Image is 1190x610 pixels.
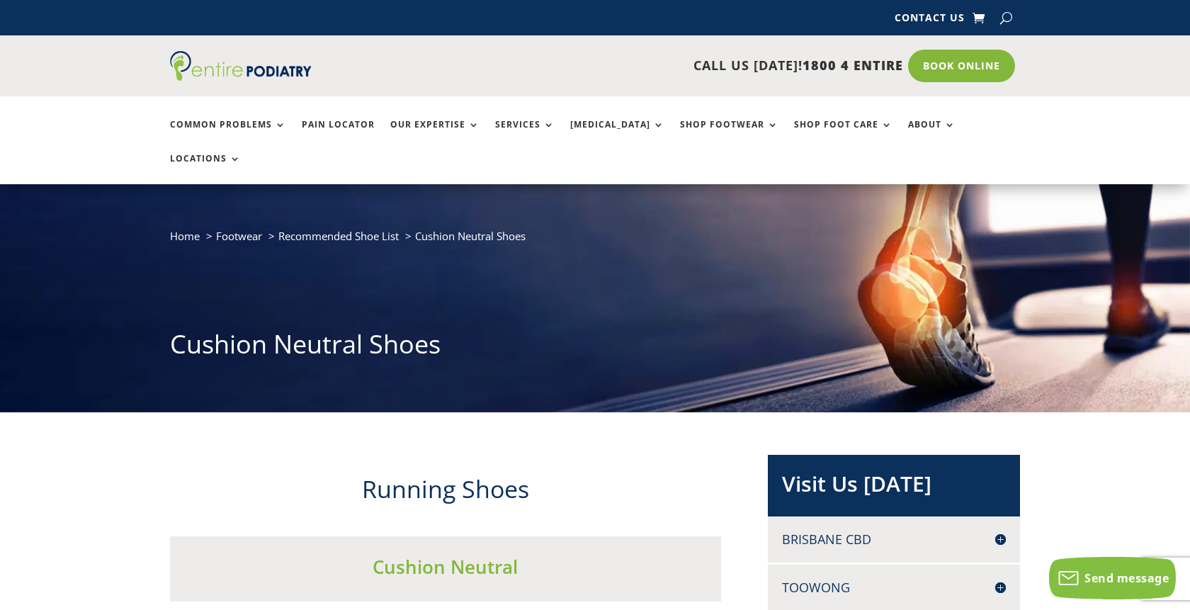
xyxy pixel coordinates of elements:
[794,120,892,150] a: Shop Foot Care
[908,50,1015,82] a: Book Online
[170,120,286,150] a: Common Problems
[803,57,903,74] span: 1800 4 ENTIRE
[1049,557,1176,599] button: Send message
[390,120,480,150] a: Our Expertise
[895,13,965,28] a: Contact Us
[366,57,903,75] p: CALL US [DATE]!
[570,120,664,150] a: [MEDICAL_DATA]
[170,51,312,81] img: logo (1)
[782,579,1006,597] h4: Toowong
[495,120,555,150] a: Services
[782,469,1006,506] h2: Visit Us [DATE]
[170,229,200,243] a: Home
[170,554,721,587] h3: Cushion Neutral
[1084,570,1169,586] span: Send message
[415,229,526,243] span: Cushion Neutral Shoes
[278,229,399,243] a: Recommended Shoe List
[170,473,721,514] h2: Running Shoes
[170,327,1020,369] h1: Cushion Neutral Shoes
[680,120,778,150] a: Shop Footwear
[782,531,1006,548] h4: Brisbane CBD
[170,154,241,184] a: Locations
[170,69,312,84] a: Entire Podiatry
[302,120,375,150] a: Pain Locator
[170,227,1020,256] nav: breadcrumb
[216,229,262,243] a: Footwear
[908,120,956,150] a: About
